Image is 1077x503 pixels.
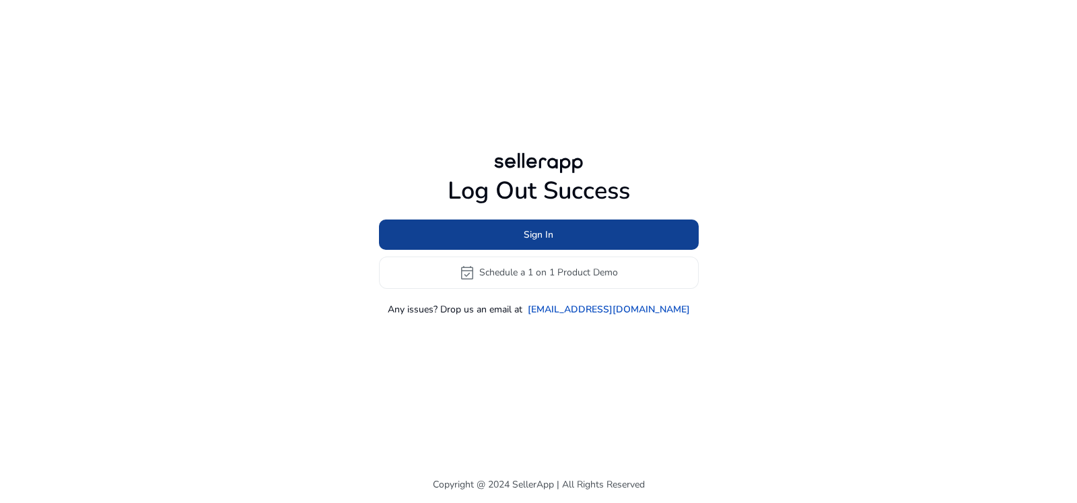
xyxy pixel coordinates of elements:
span: event_available [459,265,475,281]
p: Any issues? Drop us an email at [388,302,522,316]
button: Sign In [379,220,699,250]
a: [EMAIL_ADDRESS][DOMAIN_NAME] [528,302,690,316]
h1: Log Out Success [379,176,699,205]
button: event_availableSchedule a 1 on 1 Product Demo [379,257,699,289]
span: Sign In [524,228,553,242]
